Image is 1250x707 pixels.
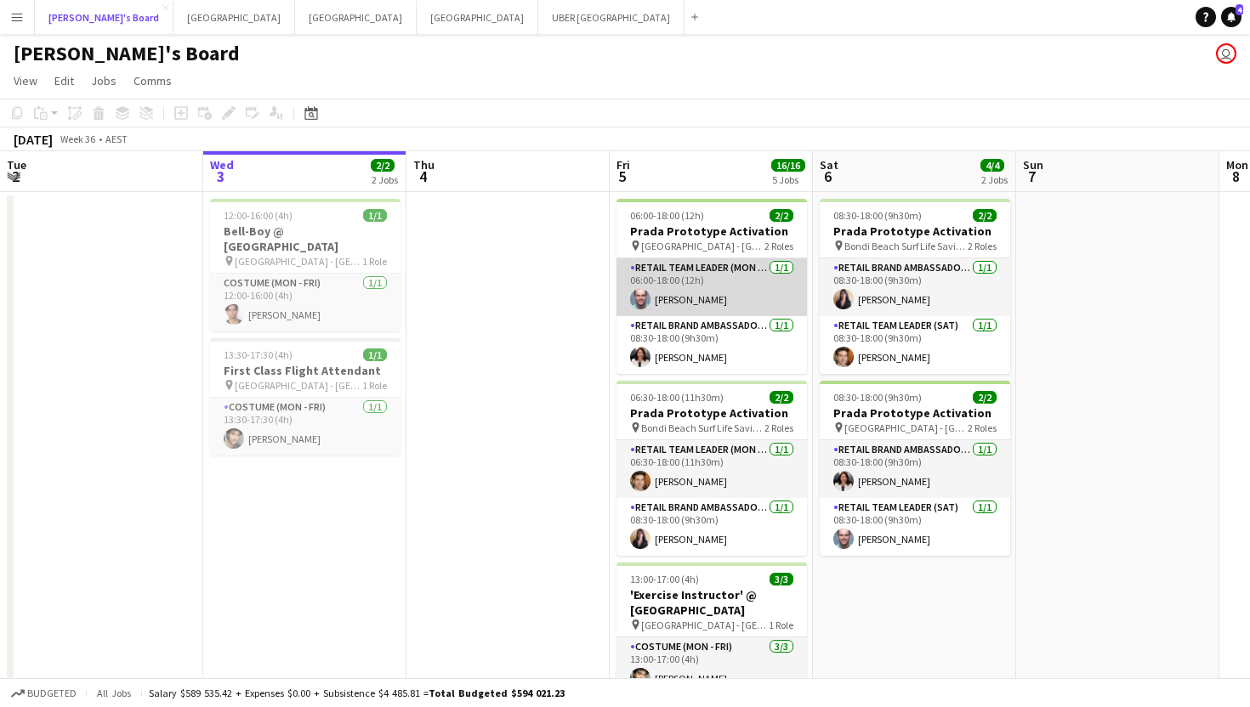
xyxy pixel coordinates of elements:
[235,379,362,392] span: [GEOGRAPHIC_DATA] - [GEOGRAPHIC_DATA]
[7,157,26,173] span: Tue
[616,223,807,239] h3: Prada Prototype Activation
[207,167,234,186] span: 3
[614,167,630,186] span: 5
[134,73,172,88] span: Comms
[630,209,704,222] span: 06:00-18:00 (12h)
[371,159,395,172] span: 2/2
[641,240,764,252] span: [GEOGRAPHIC_DATA] - [GEOGRAPHIC_DATA]
[94,687,134,699] span: All jobs
[1216,43,1236,64] app-user-avatar: Tennille Moore
[820,258,1010,316] app-card-role: RETAIL Brand Ambassador ([DATE])1/108:30-18:00 (9h30m)[PERSON_NAME]
[363,209,387,222] span: 1/1
[820,498,1010,556] app-card-role: RETAIL Team Leader (Sat)1/108:30-18:00 (9h30m)[PERSON_NAME]
[820,157,838,173] span: Sat
[771,159,805,172] span: 16/16
[9,684,79,703] button: Budgeted
[56,133,99,145] span: Week 36
[429,687,565,699] span: Total Budgeted $594 021.23
[149,687,565,699] div: Salary $589 535.42 + Expenses $0.00 + Subsistence $4 485.81 =
[616,157,630,173] span: Fri
[84,70,123,92] a: Jobs
[820,440,1010,498] app-card-role: RETAIL Brand Ambassador ([DATE])1/108:30-18:00 (9h30m)[PERSON_NAME]
[833,391,922,404] span: 08:30-18:00 (9h30m)
[772,173,804,186] div: 5 Jobs
[820,405,1010,421] h3: Prada Prototype Activation
[968,240,997,252] span: 2 Roles
[14,73,37,88] span: View
[630,573,699,585] span: 13:00-17:00 (4h)
[616,199,807,374] app-job-card: 06:00-18:00 (12h)2/2Prada Prototype Activation [GEOGRAPHIC_DATA] - [GEOGRAPHIC_DATA]2 RolesRETAIL...
[372,173,398,186] div: 2 Jobs
[295,1,417,34] button: [GEOGRAPHIC_DATA]
[48,70,81,92] a: Edit
[411,167,435,186] span: 4
[980,159,1004,172] span: 4/4
[844,240,968,252] span: Bondi Beach Surf Life Saving Club
[820,199,1010,374] app-job-card: 08:30-18:00 (9h30m)2/2Prada Prototype Activation Bondi Beach Surf Life Saving Club2 RolesRETAIL B...
[616,258,807,316] app-card-role: RETAIL Team Leader (Mon - Fri)1/106:00-18:00 (12h)[PERSON_NAME]
[973,391,997,404] span: 2/2
[817,167,838,186] span: 6
[616,316,807,374] app-card-role: RETAIL Brand Ambassador (Mon - Fri)1/108:30-18:00 (9h30m)[PERSON_NAME]
[210,363,401,378] h3: First Class Flight Attendant
[91,73,116,88] span: Jobs
[14,131,53,148] div: [DATE]
[641,619,769,631] span: [GEOGRAPHIC_DATA] - [GEOGRAPHIC_DATA]
[362,255,387,268] span: 1 Role
[1226,157,1248,173] span: Mon
[641,421,764,434] span: Bondi Beach Surf Life Saving Club
[770,573,793,585] span: 3/3
[224,209,293,222] span: 12:00-16:00 (4h)
[630,391,724,404] span: 06:30-18:00 (11h30m)
[210,199,401,331] app-job-card: 12:00-16:00 (4h)1/1Bell-Boy @ [GEOGRAPHIC_DATA] [GEOGRAPHIC_DATA] - [GEOGRAPHIC_DATA]1 RoleCostum...
[1236,4,1243,15] span: 4
[362,379,387,392] span: 1 Role
[968,421,997,434] span: 2 Roles
[210,157,234,173] span: Wed
[7,70,44,92] a: View
[538,1,685,34] button: UBER [GEOGRAPHIC_DATA]
[235,255,362,268] span: [GEOGRAPHIC_DATA] - [GEOGRAPHIC_DATA]
[413,157,435,173] span: Thu
[770,391,793,404] span: 2/2
[764,240,793,252] span: 2 Roles
[770,209,793,222] span: 2/2
[820,381,1010,556] app-job-card: 08:30-18:00 (9h30m)2/2Prada Prototype Activation [GEOGRAPHIC_DATA] - [GEOGRAPHIC_DATA]2 RolesRETA...
[616,381,807,556] app-job-card: 06:30-18:00 (11h30m)2/2Prada Prototype Activation Bondi Beach Surf Life Saving Club2 RolesRETAIL ...
[1221,7,1241,27] a: 4
[417,1,538,34] button: [GEOGRAPHIC_DATA]
[363,348,387,361] span: 1/1
[769,619,793,631] span: 1 Role
[210,223,401,254] h3: Bell-Boy @ [GEOGRAPHIC_DATA]
[820,223,1010,239] h3: Prada Prototype Activation
[616,587,807,618] h3: 'Exercise Instructor' @ [GEOGRAPHIC_DATA]
[173,1,295,34] button: [GEOGRAPHIC_DATA]
[210,274,401,331] app-card-role: Costume (Mon - Fri)1/112:00-16:00 (4h)[PERSON_NAME]
[833,209,922,222] span: 08:30-18:00 (9h30m)
[844,421,968,434] span: [GEOGRAPHIC_DATA] - [GEOGRAPHIC_DATA]
[14,41,240,66] h1: [PERSON_NAME]'s Board
[54,73,74,88] span: Edit
[1023,157,1043,173] span: Sun
[210,338,401,455] app-job-card: 13:30-17:30 (4h)1/1First Class Flight Attendant [GEOGRAPHIC_DATA] - [GEOGRAPHIC_DATA]1 RoleCostum...
[27,687,77,699] span: Budgeted
[35,1,173,34] button: [PERSON_NAME]'s Board
[1224,167,1248,186] span: 8
[105,133,128,145] div: AEST
[973,209,997,222] span: 2/2
[981,173,1008,186] div: 2 Jobs
[4,167,26,186] span: 2
[616,440,807,498] app-card-role: RETAIL Team Leader (Mon - Fri)1/106:30-18:00 (11h30m)[PERSON_NAME]
[764,421,793,434] span: 2 Roles
[224,348,293,361] span: 13:30-17:30 (4h)
[127,70,179,92] a: Comms
[820,316,1010,374] app-card-role: RETAIL Team Leader (Sat)1/108:30-18:00 (9h30m)[PERSON_NAME]
[1020,167,1043,186] span: 7
[210,398,401,455] app-card-role: Costume (Mon - Fri)1/113:30-17:30 (4h)[PERSON_NAME]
